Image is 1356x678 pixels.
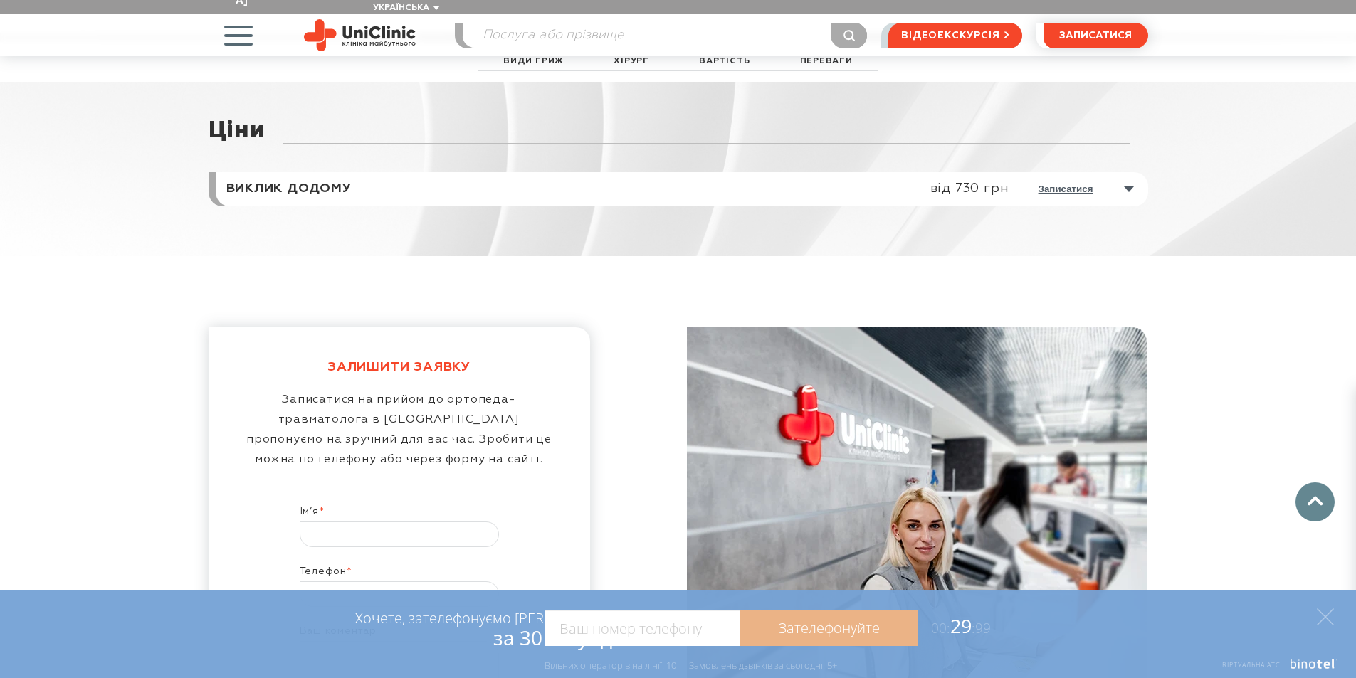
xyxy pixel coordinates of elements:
a: Вартість [695,53,753,70]
span: Віртуальна АТС [1222,660,1281,669]
span: 00: [931,619,950,637]
input: Послуга або прізвище [463,23,867,48]
span: за 30 секунд? [493,624,621,651]
div: Хочете, зателефонуємо [PERSON_NAME] [355,609,621,649]
div: Ціни [209,118,266,172]
a: Зателефонуйте [740,610,918,646]
p: Записатися на прийом до ортопеда-травматолога в [GEOGRAPHIC_DATA] пропонуємо на зручний для вас ч... [241,390,558,470]
button: записатися [1044,23,1148,48]
label: Ім’я [300,505,499,521]
span: Українська [373,4,429,12]
div: Вільних операторів на лінії: 10 Замовлень дзвінків за сьогодні: 5+ [545,660,837,671]
img: Uniclinic [304,19,416,51]
a: відеоекскурсія [888,23,1021,48]
span: відеоекскурсія [901,23,999,48]
a: Віртуальна АТС [1207,659,1338,678]
div: Залишити заявку [241,359,558,386]
button: Українська [369,3,440,14]
span: записатися [1059,31,1132,41]
a: хірург [610,53,653,70]
input: Ваш номер телефону [545,610,740,646]
a: Переваги [797,53,856,70]
a: Види гриж [500,53,567,70]
span: :99 [972,619,991,637]
label: Телефон [300,565,499,581]
button: записатися [1039,184,1093,194]
span: 29 [918,613,991,639]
